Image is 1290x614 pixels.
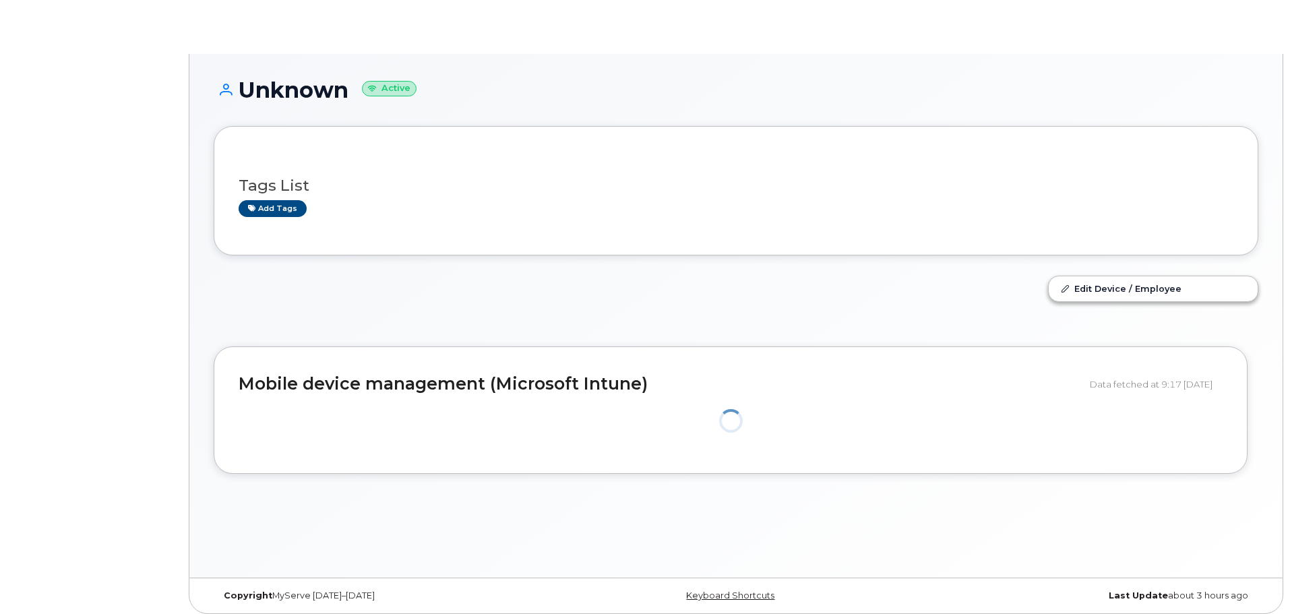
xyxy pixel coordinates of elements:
[239,375,1080,394] h2: Mobile device management (Microsoft Intune)
[362,81,417,96] small: Active
[1049,276,1258,301] a: Edit Device / Employee
[214,78,1258,102] h1: Unknown
[1109,590,1168,601] strong: Last Update
[239,200,307,217] a: Add tags
[1090,371,1223,397] div: Data fetched at 9:17 [DATE]
[910,590,1258,601] div: about 3 hours ago
[686,590,774,601] a: Keyboard Shortcuts
[239,177,1233,194] h3: Tags List
[214,590,562,601] div: MyServe [DATE]–[DATE]
[224,590,272,601] strong: Copyright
